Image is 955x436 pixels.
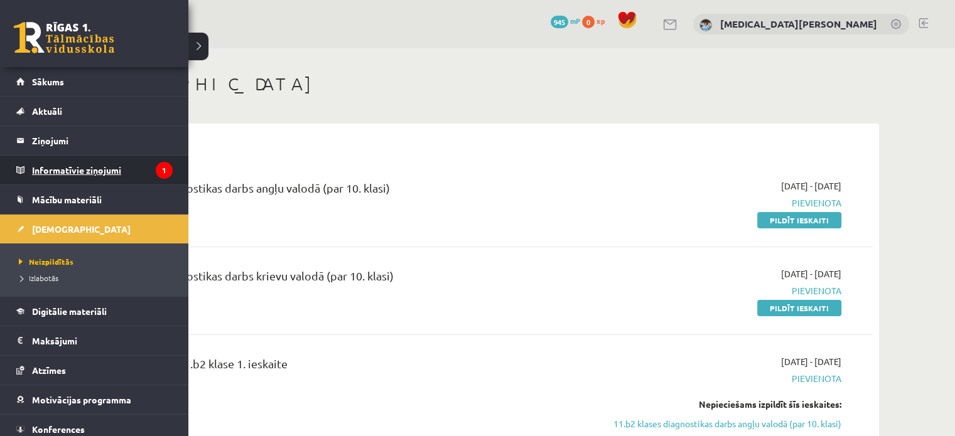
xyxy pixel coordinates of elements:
[551,16,568,28] span: 945
[582,16,595,28] span: 0
[16,156,173,184] a: Informatīvie ziņojumi1
[16,356,173,385] a: Atzīmes
[605,417,841,430] a: 11.b2 klases diagnostikas darbs angļu valodā (par 10. klasi)
[32,105,62,117] span: Aktuāli
[32,194,102,205] span: Mācību materiāli
[605,372,841,385] span: Pievienota
[94,267,586,290] div: 11.b2 klases diagnostikas darbs krievu valodā (par 10. klasi)
[16,272,176,284] a: Izlabotās
[757,212,841,228] a: Pildīt ieskaiti
[605,284,841,297] span: Pievienota
[605,196,841,210] span: Pievienota
[16,326,173,355] a: Maksājumi
[781,179,841,193] span: [DATE] - [DATE]
[16,185,173,214] a: Mācību materiāli
[32,306,107,317] span: Digitālie materiāli
[596,16,605,26] span: xp
[570,16,580,26] span: mP
[781,355,841,368] span: [DATE] - [DATE]
[14,22,114,53] a: Rīgas 1. Tālmācības vidusskola
[16,257,73,267] span: Neizpildītās
[720,18,877,30] a: [MEDICAL_DATA][PERSON_NAME]
[582,16,611,26] a: 0 xp
[32,126,173,155] legend: Ziņojumi
[32,76,64,87] span: Sākums
[94,355,586,378] div: Angļu valoda JK 11.b2 klase 1. ieskaite
[16,97,173,125] a: Aktuāli
[32,156,173,184] legend: Informatīvie ziņojumi
[32,364,66,376] span: Atzīmes
[32,423,85,435] span: Konferences
[156,162,173,179] i: 1
[16,273,58,283] span: Izlabotās
[551,16,580,26] a: 945 mP
[16,126,173,155] a: Ziņojumi
[32,223,131,235] span: [DEMOGRAPHIC_DATA]
[16,385,173,414] a: Motivācijas programma
[32,326,173,355] legend: Maksājumi
[32,394,131,405] span: Motivācijas programma
[16,215,173,243] a: [DEMOGRAPHIC_DATA]
[605,398,841,411] div: Nepieciešams izpildīt šīs ieskaites:
[75,73,879,95] h1: [DEMOGRAPHIC_DATA]
[699,19,712,31] img: Nikita Kokorevs
[757,300,841,316] a: Pildīt ieskaiti
[94,179,586,203] div: 11.b2 klases diagnostikas darbs angļu valodā (par 10. klasi)
[16,256,176,267] a: Neizpildītās
[16,297,173,326] a: Digitālie materiāli
[16,67,173,96] a: Sākums
[781,267,841,280] span: [DATE] - [DATE]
